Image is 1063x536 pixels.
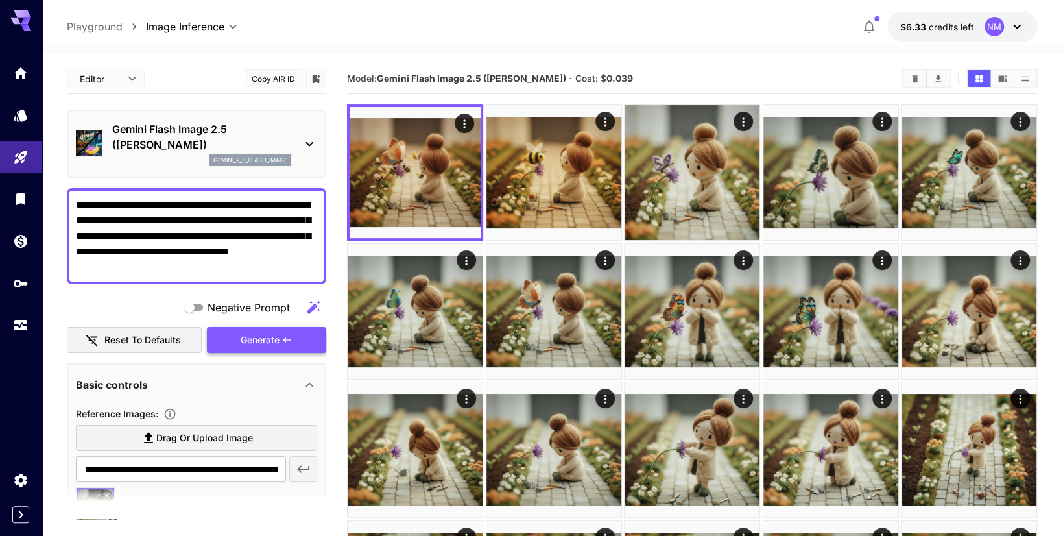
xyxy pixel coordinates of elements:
[67,19,146,34] nav: breadcrumb
[348,382,483,517] img: 2Q==
[734,389,754,408] div: Actions
[872,389,892,408] div: Actions
[457,250,477,270] div: Actions
[887,12,1038,42] button: $6.3308NM
[606,73,633,84] b: 0.039
[76,116,317,171] div: Gemini Flash Image 2.5 ([PERSON_NAME])gemini_2_5_flash_image
[872,112,892,131] div: Actions
[13,233,29,249] div: Wallet
[1011,389,1031,408] div: Actions
[1014,70,1036,87] button: Show media in list view
[310,71,322,86] button: Add to library
[991,70,1014,87] button: Show media in video view
[595,389,615,408] div: Actions
[486,382,621,517] img: Z
[377,73,566,84] b: Gemini Flash Image 2.5 ([PERSON_NAME])
[763,382,898,517] img: Z
[763,244,898,379] img: 9k=
[207,327,326,354] button: Generate
[903,70,926,87] button: Clear All
[486,244,621,379] img: 2Q==
[569,71,572,86] p: ·
[146,19,224,34] span: Image Inference
[927,70,950,87] button: Download All
[13,317,29,334] div: Usage
[67,327,202,354] button: Reset to defaults
[158,408,182,420] button: Upload a reference image to guide the result. This is needed for Image-to-Image or Inpainting. Su...
[208,300,290,315] span: Negative Prompt
[13,149,29,165] div: Playground
[457,389,477,408] div: Actions
[13,65,29,81] div: Home
[12,506,29,523] button: Expand sidebar
[595,112,615,131] div: Actions
[625,105,759,240] img: Z
[13,191,29,207] div: Library
[1011,250,1031,270] div: Actions
[595,250,615,270] div: Actions
[968,70,990,87] button: Show media in grid view
[966,69,1038,88] div: Show media in grid viewShow media in video viewShow media in list view
[347,73,566,84] span: Model:
[902,244,1036,379] img: Z
[156,430,253,446] span: Drag or upload image
[76,425,317,452] label: Drag or upload image
[455,114,475,133] div: Actions
[985,17,1004,36] div: NM
[1011,112,1031,131] div: Actions
[67,19,123,34] a: Playground
[76,369,317,400] div: Basic controls
[213,156,287,165] p: gemini_2_5_flash_image
[625,244,759,379] img: 2Q==
[241,332,280,348] span: Generate
[486,105,621,240] img: Z
[902,69,951,88] div: Clear AllDownload All
[112,121,291,152] p: Gemini Flash Image 2.5 ([PERSON_NAME])
[76,377,148,393] p: Basic controls
[902,105,1036,240] img: Z
[900,21,929,32] span: $6.33
[348,244,483,379] img: 2Q==
[872,250,892,270] div: Actions
[76,408,158,419] span: Reference Images :
[625,382,759,517] img: Z
[13,275,29,291] div: API Keys
[13,107,29,123] div: Models
[734,250,754,270] div: Actions
[734,112,754,131] div: Actions
[902,382,1036,517] img: 9k=
[13,472,29,488] div: Settings
[900,20,974,34] div: $6.3308
[929,21,974,32] span: credits left
[575,73,633,84] span: Cost: $
[245,69,303,88] button: Copy AIR ID
[763,105,898,240] img: 9k=
[80,72,120,86] span: Editor
[350,107,481,238] img: Z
